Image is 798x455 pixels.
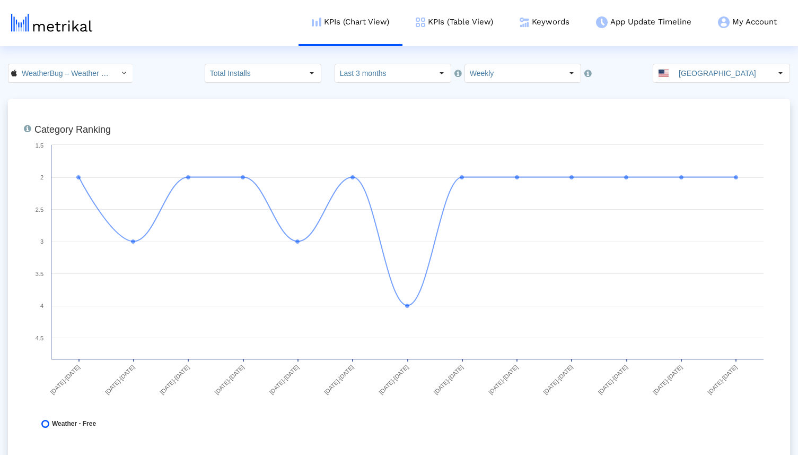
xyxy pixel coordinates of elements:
[771,64,790,82] div: Select
[303,64,321,82] div: Select
[36,207,43,213] text: 2.5
[40,174,43,181] text: 2
[487,364,519,396] text: [DATE]-[DATE]
[433,364,464,396] text: [DATE]-[DATE]
[652,364,683,396] text: [DATE]-[DATE]
[214,364,245,396] text: [DATE]-[DATE]
[312,18,321,27] img: kpi-chart-menu-icon.png
[115,64,133,82] div: Select
[416,18,425,27] img: kpi-table-menu-icon.png
[706,364,738,396] text: [DATE]-[DATE]
[597,364,629,396] text: [DATE]-[DATE]
[268,364,300,396] text: [DATE]-[DATE]
[36,335,43,341] text: 4.5
[596,16,608,28] img: app-update-menu-icon.png
[520,18,529,27] img: keywords.png
[49,364,81,396] text: [DATE]-[DATE]
[34,124,111,135] tspan: Category Ranking
[563,64,581,82] div: Select
[718,16,730,28] img: my-account-menu-icon.png
[40,238,43,245] text: 3
[378,364,409,396] text: [DATE]-[DATE]
[433,64,451,82] div: Select
[323,364,355,396] text: [DATE]-[DATE]
[36,271,43,277] text: 3.5
[542,364,574,396] text: [DATE]-[DATE]
[104,364,136,396] text: [DATE]-[DATE]
[36,142,43,149] text: 1.5
[40,303,43,309] text: 4
[52,420,96,428] span: Weather - Free
[159,364,190,396] text: [DATE]-[DATE]
[11,14,92,32] img: metrical-logo-light.png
